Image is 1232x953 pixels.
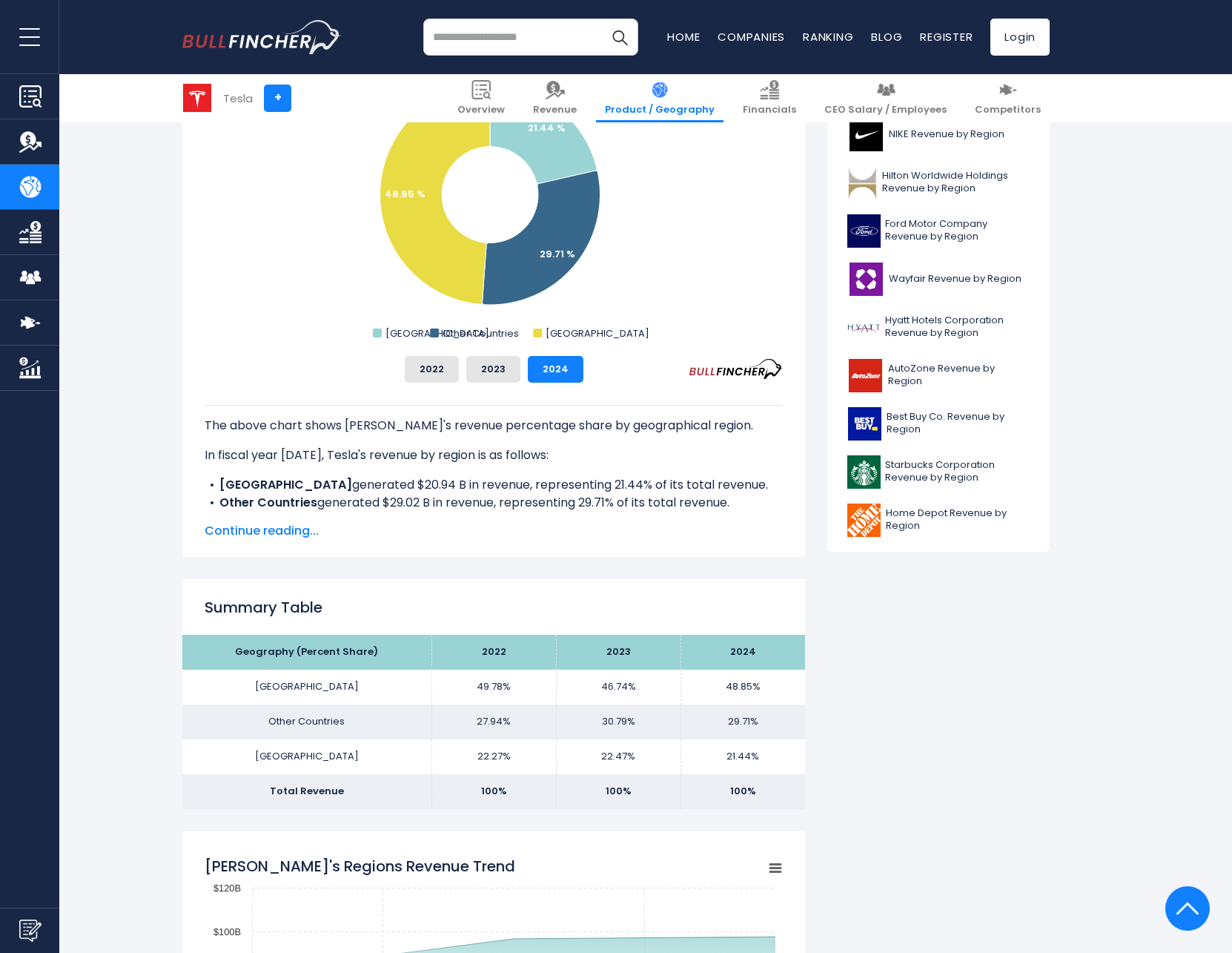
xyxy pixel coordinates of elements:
[888,363,1030,388] span: AutoZone Revenue by Region
[885,459,1030,484] span: Starbucks Corporation Revenue by Region
[182,670,431,705] td: [GEOGRAPHIC_DATA]
[205,512,783,530] li: generated $47.73 B in revenue, representing 48.85% of its total revenue.
[596,74,723,122] a: Product / Geography
[667,29,700,44] a: Home
[205,476,783,494] li: generated $20.94 B in revenue, representing 21.44% of its total revenue.
[219,476,352,493] b: [GEOGRAPHIC_DATA]
[431,774,556,809] td: 100%
[838,211,1039,251] a: Ford Motor Company Revenue by Region
[847,407,882,441] img: BBY logo
[431,739,556,774] td: 22.27%
[205,446,783,464] p: In fiscal year [DATE], Tesla's revenue by region is as follows:
[205,494,783,512] li: generated $29.02 B in revenue, representing 29.71% of its total revenue.
[448,74,514,122] a: Overview
[264,85,291,112] a: +
[680,774,805,809] td: 100%
[205,596,783,619] h2: Summary Table
[889,128,1004,141] span: NIKE Revenue by Region
[556,739,680,774] td: 22.47%
[182,635,431,670] th: Geography (Percent Share)
[528,356,583,383] button: 2024
[182,774,431,809] td: Total Revenue
[847,359,884,392] img: AZO logo
[546,326,649,340] text: [GEOGRAPHIC_DATA]
[556,705,680,739] td: 30.79%
[680,670,805,705] td: 48.85%
[885,314,1030,340] span: Hyatt Hotels Corporation Revenue by Region
[743,104,796,116] span: Financials
[182,20,342,54] img: bullfincher logo
[466,356,520,383] button: 2023
[886,507,1030,532] span: Home Depot Revenue by Region
[838,259,1039,300] a: Wayfair Revenue by Region
[540,247,575,261] text: 29.71 %
[601,19,638,56] button: Search
[183,84,211,112] img: TSLA logo
[680,739,805,774] td: 21.44%
[990,19,1050,56] a: Login
[205,417,783,435] p: The above chart shows [PERSON_NAME]'s revenue percentage share by geographical region.
[457,104,505,116] span: Overview
[605,104,715,116] span: Product / Geography
[556,774,680,809] td: 100%
[871,29,902,44] a: Blog
[838,355,1039,396] a: AutoZone Revenue by Region
[847,118,884,151] img: NKE logo
[885,218,1030,243] span: Ford Motor Company Revenue by Region
[405,356,459,383] button: 2022
[219,512,352,529] b: [GEOGRAPHIC_DATA]
[182,739,431,774] td: [GEOGRAPHIC_DATA]
[815,74,956,122] a: CEO Salary / Employees
[680,635,805,670] th: 2024
[847,166,878,199] img: HLT logo
[838,403,1039,444] a: Best Buy Co. Revenue by Region
[205,405,783,583] div: The for Tesla is the UNITED STATES, which represents 48.85% of its total revenue. The for Tesla i...
[431,705,556,739] td: 27.94%
[824,104,947,116] span: CEO Salary / Employees
[556,635,680,670] th: 2023
[838,307,1039,348] a: Hyatt Hotels Corporation Revenue by Region
[847,504,881,537] img: HD logo
[205,47,783,344] svg: Tesla's Revenue Share by Region
[847,311,881,344] img: H logo
[431,635,556,670] th: 2022
[847,214,881,248] img: F logo
[556,670,680,705] td: 46.74%
[803,29,853,44] a: Ranking
[966,74,1050,122] a: Competitors
[847,263,884,296] img: W logo
[431,670,556,705] td: 49.78%
[219,494,317,511] b: Other Countries
[838,114,1039,155] a: NIKE Revenue by Region
[213,883,241,894] text: $120B
[524,74,586,122] a: Revenue
[385,326,489,340] text: [GEOGRAPHIC_DATA]
[889,273,1021,286] span: Wayfair Revenue by Region
[838,452,1039,492] a: Starbucks Corporation Revenue by Region
[533,104,577,116] span: Revenue
[920,29,973,44] a: Register
[205,856,515,877] tspan: [PERSON_NAME]'s Regions Revenue Trend
[182,705,431,739] td: Other Countries
[182,20,342,54] a: Go to homepage
[718,29,785,44] a: Companies
[734,74,805,122] a: Financials
[838,162,1039,203] a: Hilton Worldwide Holdings Revenue by Region
[975,104,1041,116] span: Competitors
[838,500,1039,541] a: Home Depot Revenue by Region
[223,90,253,107] div: Tesla
[847,455,881,489] img: SBUX logo
[443,326,519,340] text: Other Countries
[882,170,1030,195] span: Hilton Worldwide Holdings Revenue by Region
[680,705,805,739] td: 29.71%
[205,522,783,540] span: Continue reading...
[213,926,241,937] text: $100B
[385,187,425,201] text: 48.85 %
[528,121,566,135] text: 21.44 %
[887,411,1030,436] span: Best Buy Co. Revenue by Region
